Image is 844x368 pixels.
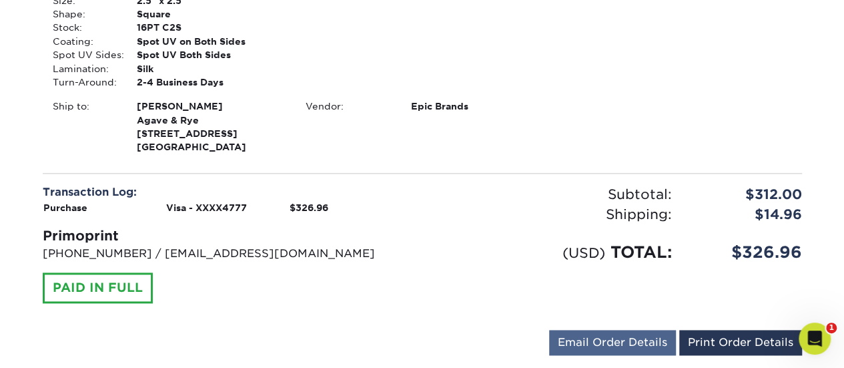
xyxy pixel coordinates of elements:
div: PAID IN FULL [43,272,153,303]
div: $312.00 [682,184,812,204]
div: Subtotal: [422,184,682,204]
div: Ship to: [43,100,127,154]
div: Primoprint [43,226,412,246]
div: 2-4 Business Days [127,75,296,89]
div: Silk [127,62,296,75]
div: Square [127,7,296,21]
strong: Visa - XXXX4777 [166,202,247,213]
div: Turn-Around: [43,75,127,89]
span: TOTAL: [610,242,672,262]
span: 1 [826,323,837,333]
div: Stock: [43,21,127,34]
small: (USD) [562,244,605,261]
div: $14.96 [682,204,812,224]
span: [PERSON_NAME] [137,100,286,113]
span: [STREET_ADDRESS] [137,127,286,140]
iframe: Intercom live chat [799,323,831,355]
div: Spot UV on Both Sides [127,35,296,48]
div: Spot UV Both Sides [127,48,296,61]
a: Print Order Details [679,330,802,355]
div: 16PT C2S [127,21,296,34]
div: $326.96 [682,240,812,264]
div: Epic Brands [401,100,548,113]
div: Shape: [43,7,127,21]
div: Spot UV Sides: [43,48,127,61]
div: Lamination: [43,62,127,75]
a: Email Order Details [549,330,676,355]
div: Coating: [43,35,127,48]
strong: $326.96 [290,202,328,213]
div: Shipping: [422,204,682,224]
div: Vendor: [296,100,401,113]
div: Transaction Log: [43,184,412,200]
strong: Purchase [43,202,87,213]
strong: [GEOGRAPHIC_DATA] [137,100,286,152]
p: [PHONE_NUMBER] / [EMAIL_ADDRESS][DOMAIN_NAME] [43,246,412,262]
span: Agave & Rye [137,114,286,127]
